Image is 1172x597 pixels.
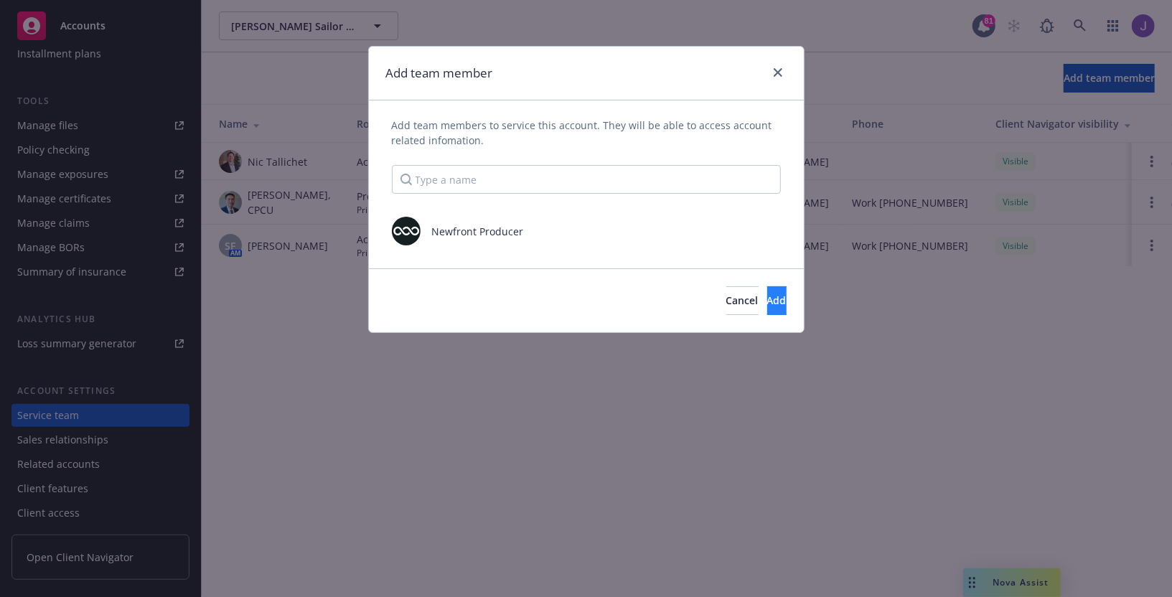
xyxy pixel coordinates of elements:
[392,217,421,245] img: photo
[392,165,781,194] input: Type a name
[392,118,781,148] span: Add team members to service this account. They will be able to access account related infomation.
[386,64,493,83] h1: Add team member
[726,293,759,307] span: Cancel
[767,286,787,315] button: Add
[432,224,524,239] span: Newfront Producer
[767,293,787,307] span: Add
[369,211,804,251] div: photoNewfront Producer
[769,64,787,81] a: close
[726,286,759,315] button: Cancel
